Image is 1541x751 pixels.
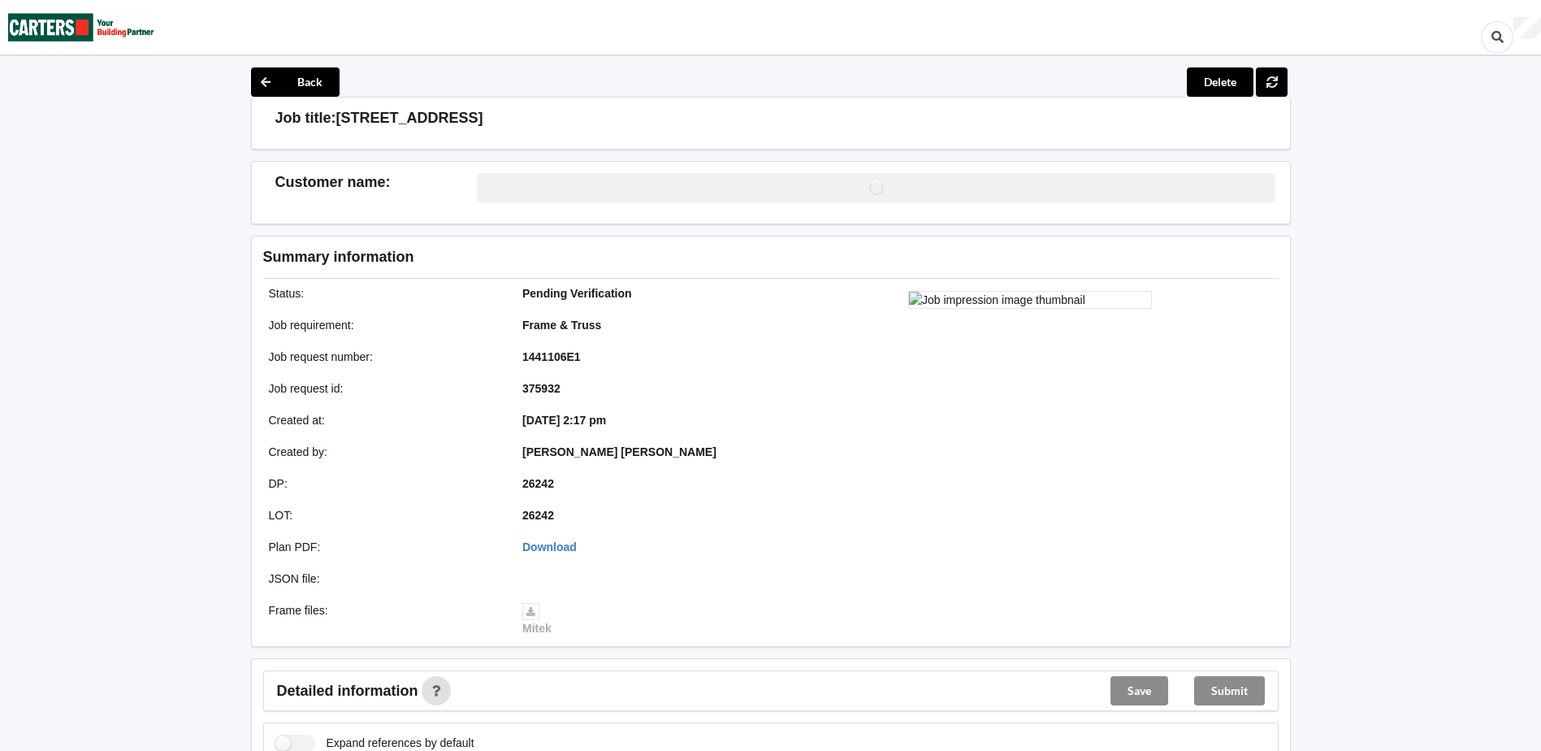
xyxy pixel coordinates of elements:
[522,604,552,635] a: Mitek
[522,540,577,553] a: Download
[275,173,478,192] h3: Customer name :
[277,684,418,698] span: Detailed information
[258,380,512,397] div: Job request id :
[258,602,512,636] div: Frame files :
[908,291,1152,309] img: Job impression image thumbnail
[258,412,512,428] div: Created at :
[522,287,632,300] b: Pending Verification
[251,67,340,97] button: Back
[522,350,581,363] b: 1441106E1
[522,319,601,332] b: Frame & Truss
[258,475,512,492] div: DP :
[522,414,606,427] b: [DATE] 2:17 pm
[258,571,512,587] div: JSON file :
[8,1,154,54] img: Carters
[522,477,554,490] b: 26242
[258,349,512,365] div: Job request number :
[1513,17,1541,40] div: User Profile
[522,509,554,522] b: 26242
[263,248,1019,267] h3: Summary information
[522,382,561,395] b: 375932
[275,109,336,128] h3: Job title:
[258,539,512,555] div: Plan PDF :
[258,317,512,333] div: Job requirement :
[258,444,512,460] div: Created by :
[1187,67,1253,97] button: Delete
[522,445,716,458] b: [PERSON_NAME] [PERSON_NAME]
[258,507,512,523] div: LOT :
[258,285,512,302] div: Status :
[336,109,483,128] h3: [STREET_ADDRESS]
